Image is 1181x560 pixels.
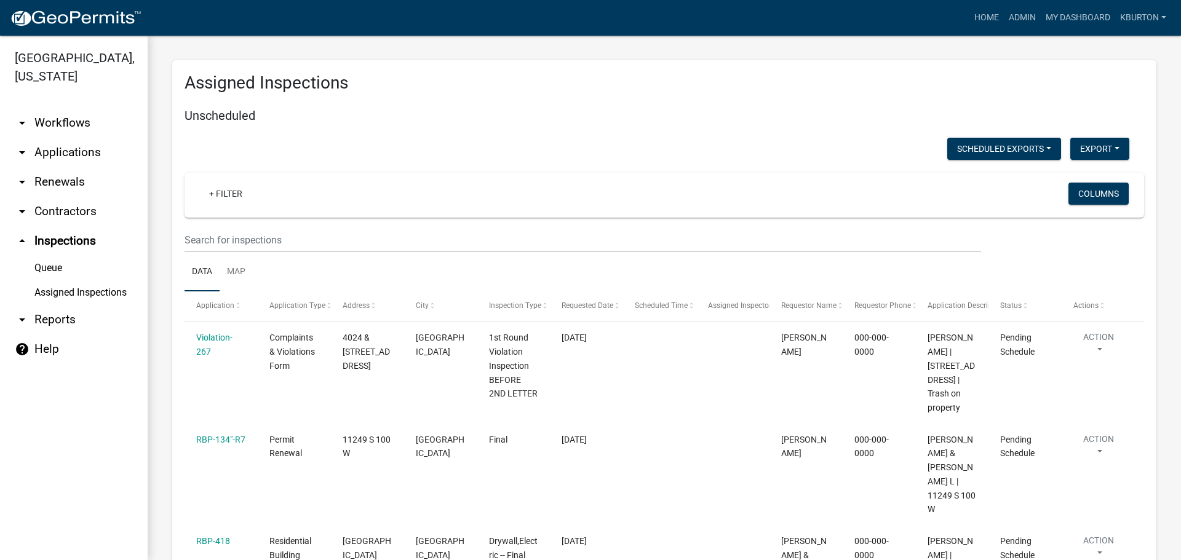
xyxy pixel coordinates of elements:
[489,435,507,444] span: Final
[15,312,30,327] i: arrow_drop_down
[854,536,889,560] span: 000-000-0000
[269,333,315,371] span: Complaints & Violations Form
[854,333,889,357] span: 000-000-0000
[1070,138,1129,160] button: Export
[269,301,325,310] span: Application Type
[15,116,30,130] i: arrow_drop_down
[477,291,550,321] datatable-header-cell: Inspection Type
[416,333,464,357] span: MEXICO
[15,342,30,357] i: help
[196,536,230,546] a: RBP-418
[769,291,843,321] datatable-header-cell: Requestor Name
[1068,183,1129,205] button: Columns
[15,234,30,248] i: arrow_drop_up
[550,291,623,321] datatable-header-cell: Requested Date
[185,253,220,292] a: Data
[15,204,30,219] i: arrow_drop_down
[969,6,1004,30] a: Home
[843,291,916,321] datatable-header-cell: Requestor Phone
[623,291,696,321] datatable-header-cell: Scheduled Time
[1000,435,1035,459] span: Pending Schedule
[708,301,771,310] span: Assigned Inspector
[416,301,429,310] span: City
[1000,333,1035,357] span: Pending Schedule
[416,435,464,459] span: Bunker Hill
[416,536,464,560] span: PERU
[928,301,1005,310] span: Application Description
[343,435,391,459] span: 11249 S 100 W
[562,435,587,444] span: 06/17/2025
[1004,6,1041,30] a: Admin
[185,73,1144,93] h3: Assigned Inspections
[185,227,981,253] input: Search for inspections
[1115,6,1171,30] a: kburton
[1073,301,1099,310] span: Actions
[854,301,911,310] span: Requestor Phone
[988,291,1062,321] datatable-header-cell: Status
[185,291,258,321] datatable-header-cell: Application
[781,435,827,459] span: Corey
[196,301,234,310] span: Application
[196,333,233,357] a: Violation-267
[635,301,688,310] span: Scheduled Time
[562,536,587,546] span: 08/28/2025
[781,301,837,310] span: Requestor Name
[196,435,245,444] a: RBP-134"-R7
[1041,6,1115,30] a: My Dashboard
[331,291,404,321] datatable-header-cell: Address
[258,291,331,321] datatable-header-cell: Application Type
[489,333,538,398] span: 1st Round Violation Inspection BEFORE 2ND LETTER
[343,301,370,310] span: Address
[562,301,613,310] span: Requested Date
[915,291,988,321] datatable-header-cell: Application Description
[1073,433,1124,463] button: Action
[1073,331,1124,361] button: Action
[1000,536,1035,560] span: Pending Schedule
[1000,301,1022,310] span: Status
[185,108,1144,123] h5: Unscheduled
[854,435,889,459] span: 000-000-0000
[220,253,253,292] a: Map
[404,291,477,321] datatable-header-cell: City
[15,175,30,189] i: arrow_drop_down
[781,333,827,357] span: Megan Mongosa
[269,435,302,459] span: Permit Renewal
[562,333,587,342] span: 11/27/2023
[343,333,390,371] span: 4024 & 4032 N WATER ST
[1062,291,1135,321] datatable-header-cell: Actions
[15,145,30,160] i: arrow_drop_down
[928,435,976,515] span: KEITH, JOHN D & JONI L | 11249 S 100 W
[199,183,252,205] a: + Filter
[696,291,769,321] datatable-header-cell: Assigned Inspector
[489,301,541,310] span: Inspection Type
[947,138,1061,160] button: Scheduled Exports
[928,333,975,412] span: Cooper, Jerry L Sr | 4024 & 4032 N WATER ST | Trash on property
